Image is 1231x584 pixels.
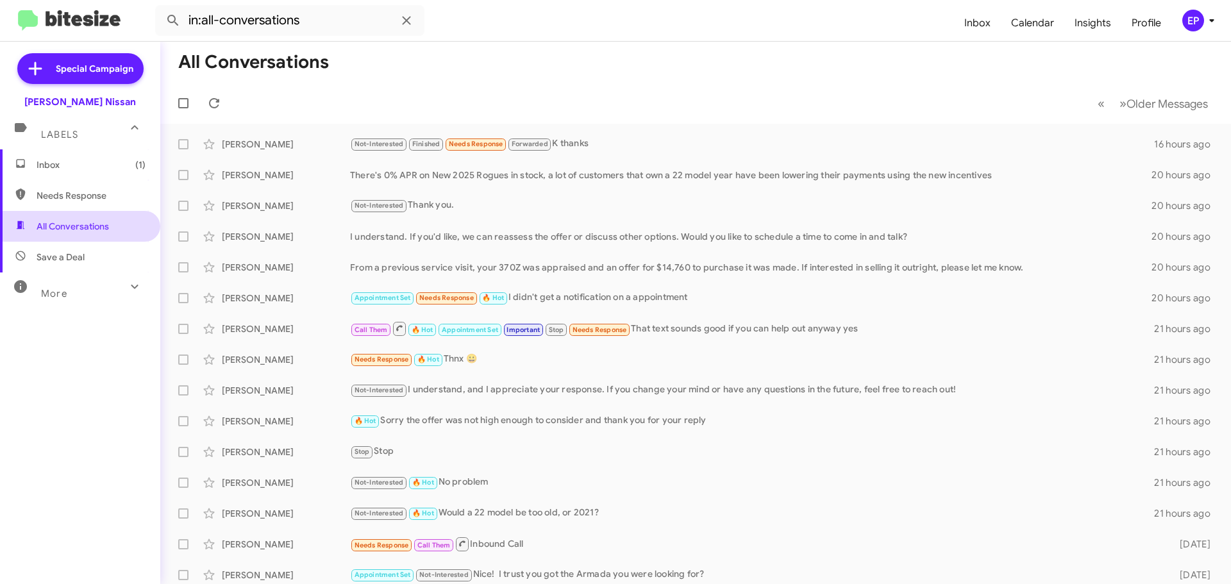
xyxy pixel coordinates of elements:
[417,355,439,363] span: 🔥 Hot
[222,353,350,366] div: [PERSON_NAME]
[350,352,1154,367] div: Thnx 😀
[222,569,350,581] div: [PERSON_NAME]
[355,355,409,363] span: Needs Response
[1098,96,1105,112] span: «
[1154,384,1221,397] div: 21 hours ago
[1119,96,1126,112] span: »
[222,476,350,489] div: [PERSON_NAME]
[350,290,1151,305] div: I didn't get a notification on a appointment
[350,198,1151,213] div: Thank you.
[350,506,1154,521] div: Would a 22 model be too old, or 2021?
[355,571,411,579] span: Appointment Set
[222,446,350,458] div: [PERSON_NAME]
[355,478,404,487] span: Not-Interested
[350,321,1154,337] div: That text sounds good if you can help out anyway yes
[412,509,434,517] span: 🔥 Hot
[350,261,1151,274] div: From a previous service visit, your 370Z was appraised and an offer for $14,760 to purchase it wa...
[37,251,85,263] span: Save a Deal
[412,478,434,487] span: 🔥 Hot
[350,567,1159,582] div: Nice! I trust you got the Armada you were looking for?
[222,261,350,274] div: [PERSON_NAME]
[222,138,350,151] div: [PERSON_NAME]
[355,447,370,456] span: Stop
[1151,169,1221,181] div: 20 hours ago
[350,137,1154,151] div: K thanks
[412,140,440,148] span: Finished
[508,138,551,151] span: Forwarded
[412,326,433,334] span: 🔥 Hot
[350,475,1154,490] div: No problem
[222,199,350,212] div: [PERSON_NAME]
[549,326,564,334] span: Stop
[1154,138,1221,151] div: 16 hours ago
[41,129,78,140] span: Labels
[1154,415,1221,428] div: 21 hours ago
[222,230,350,243] div: [PERSON_NAME]
[1151,261,1221,274] div: 20 hours ago
[37,220,109,233] span: All Conversations
[41,288,67,299] span: More
[222,169,350,181] div: [PERSON_NAME]
[178,52,329,72] h1: All Conversations
[355,386,404,394] span: Not-Interested
[1091,90,1216,117] nav: Page navigation example
[1159,538,1221,551] div: [DATE]
[449,140,503,148] span: Needs Response
[573,326,627,334] span: Needs Response
[37,158,146,171] span: Inbox
[1171,10,1217,31] button: EP
[1154,507,1221,520] div: 21 hours ago
[954,4,1001,42] a: Inbox
[17,53,144,84] a: Special Campaign
[482,294,504,302] span: 🔥 Hot
[1154,476,1221,489] div: 21 hours ago
[222,538,350,551] div: [PERSON_NAME]
[355,326,388,334] span: Call Them
[1154,322,1221,335] div: 21 hours ago
[355,140,404,148] span: Not-Interested
[1121,4,1171,42] a: Profile
[355,509,404,517] span: Not-Interested
[350,413,1154,428] div: Sorry the offer was not high enough to consider and thank you for your reply
[1001,4,1064,42] a: Calendar
[24,96,136,108] div: [PERSON_NAME] Nissan
[222,322,350,335] div: [PERSON_NAME]
[417,541,451,549] span: Call Them
[419,571,469,579] span: Not-Interested
[355,417,376,425] span: 🔥 Hot
[1090,90,1112,117] button: Previous
[355,201,404,210] span: Not-Interested
[1182,10,1204,31] div: EP
[56,62,133,75] span: Special Campaign
[1151,292,1221,305] div: 20 hours ago
[355,541,409,549] span: Needs Response
[37,189,146,202] span: Needs Response
[222,415,350,428] div: [PERSON_NAME]
[1151,230,1221,243] div: 20 hours ago
[442,326,498,334] span: Appointment Set
[419,294,474,302] span: Needs Response
[135,158,146,171] span: (1)
[350,169,1151,181] div: There's 0% APR on New 2025 Rogues in stock, a lot of customers that own a 22 model year have been...
[1154,353,1221,366] div: 21 hours ago
[350,444,1154,459] div: Stop
[350,536,1159,552] div: Inbound Call
[1126,97,1208,111] span: Older Messages
[350,230,1151,243] div: I understand. If you'd like, we can reassess the offer or discuss other options. Would you like t...
[507,326,540,334] span: Important
[155,5,424,36] input: Search
[1151,199,1221,212] div: 20 hours ago
[1154,446,1221,458] div: 21 hours ago
[222,384,350,397] div: [PERSON_NAME]
[355,294,411,302] span: Appointment Set
[350,383,1154,397] div: I understand, and I appreciate your response. If you change your mind or have any questions in th...
[1112,90,1216,117] button: Next
[222,507,350,520] div: [PERSON_NAME]
[1064,4,1121,42] a: Insights
[1159,569,1221,581] div: [DATE]
[222,292,350,305] div: [PERSON_NAME]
